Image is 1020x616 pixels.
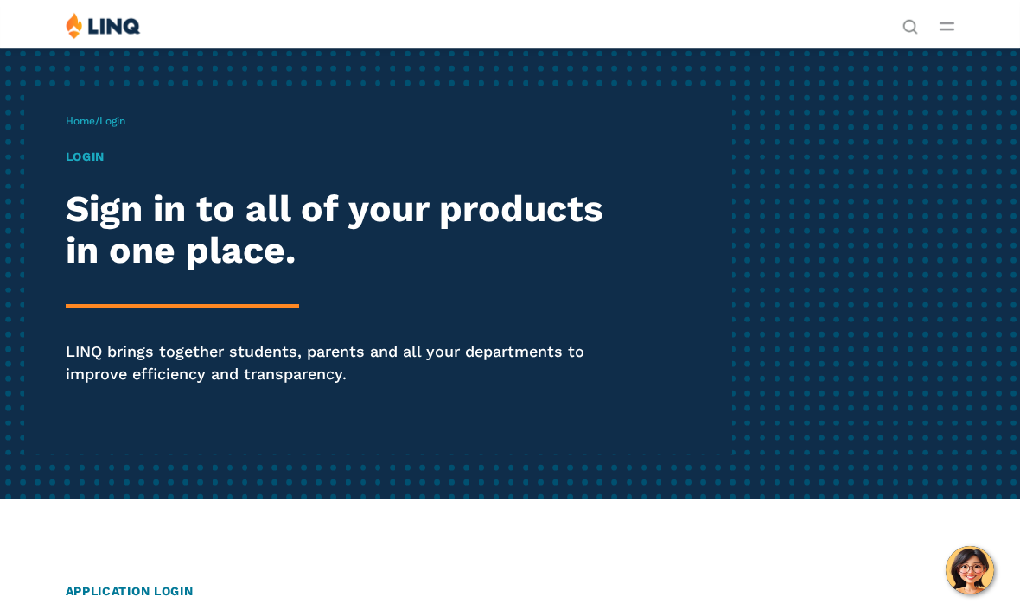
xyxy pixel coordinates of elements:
[902,12,918,33] nav: Utility Navigation
[99,115,125,127] span: Login
[66,340,626,384] p: LINQ brings together students, parents and all your departments to improve efficiency and transpa...
[66,582,955,600] h2: Application Login
[940,16,954,35] button: Open Main Menu
[946,546,994,594] button: Hello, have a question? Let’s chat.
[66,148,626,166] h1: Login
[66,187,626,272] h2: Sign in to all of your products in one place.
[902,17,918,33] button: Open Search Bar
[66,115,125,127] span: /
[66,115,95,127] a: Home
[66,12,141,39] img: LINQ | K‑12 Software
